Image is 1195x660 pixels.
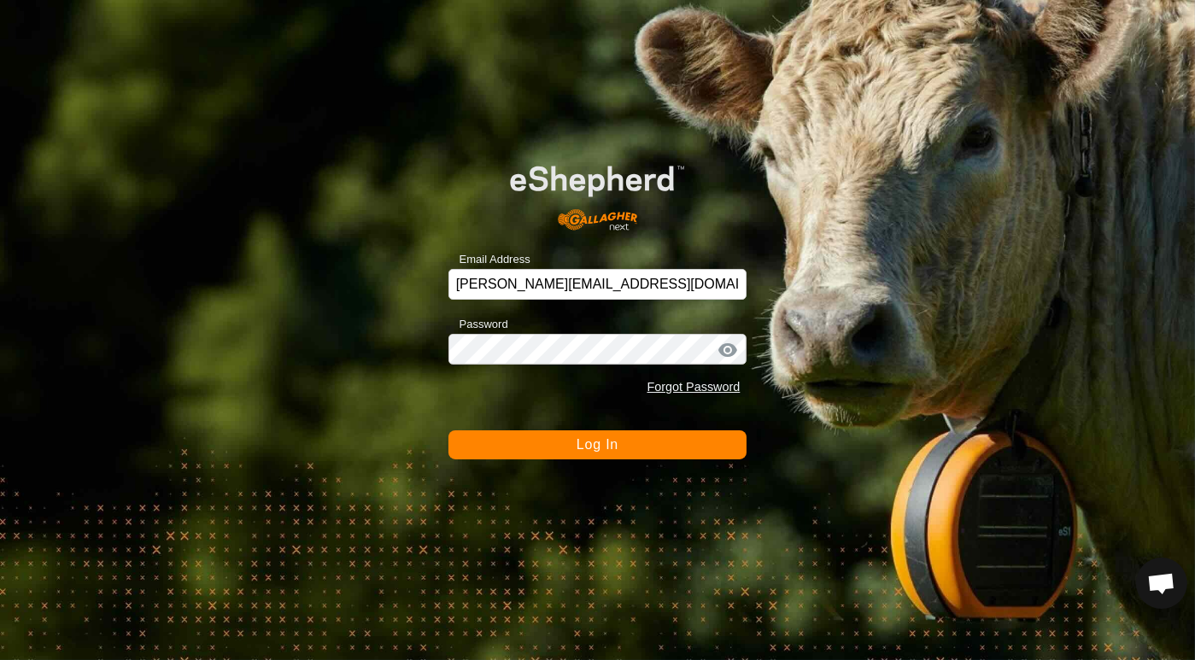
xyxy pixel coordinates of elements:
[577,437,618,452] span: Log In
[448,251,530,268] label: Email Address
[1136,558,1187,609] div: Open chat
[647,380,741,394] a: Forgot Password
[478,141,718,242] img: E-shepherd Logo
[448,316,508,333] label: Password
[448,430,747,459] button: Log In
[448,269,747,300] input: Email Address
